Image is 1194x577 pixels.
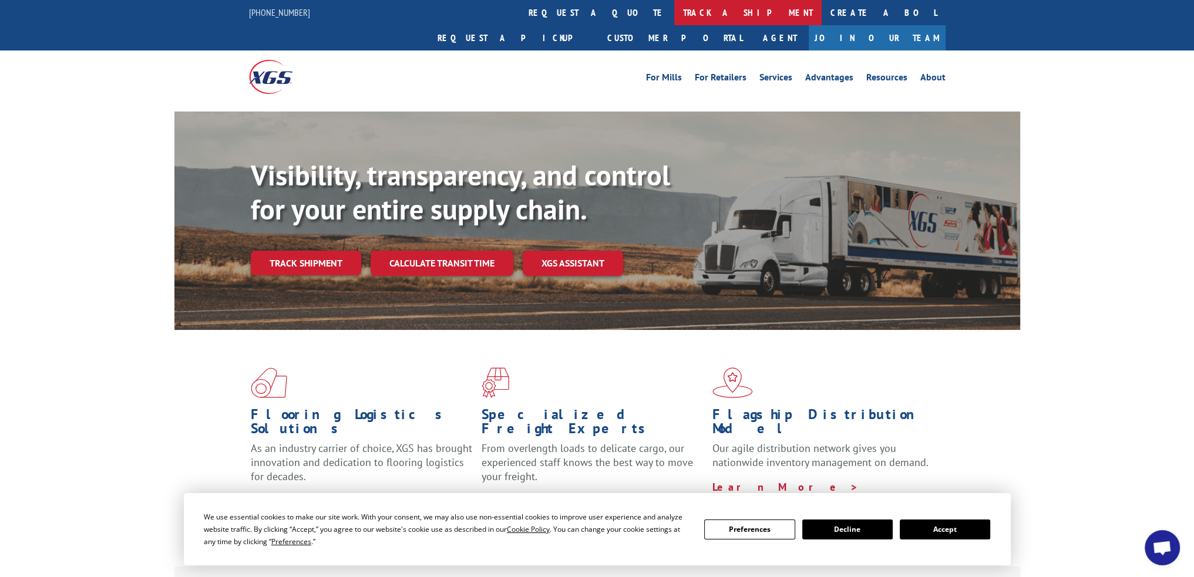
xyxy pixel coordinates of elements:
[507,524,550,534] span: Cookie Policy
[751,25,809,50] a: Agent
[598,25,751,50] a: Customer Portal
[251,157,670,227] b: Visibility, transparency, and control for your entire supply chain.
[251,251,361,275] a: Track shipment
[900,519,990,539] button: Accept
[695,73,746,86] a: For Retailers
[482,407,704,441] h1: Specialized Freight Experts
[204,511,690,548] div: We use essential cookies to make our site work. With your consent, we may also use non-essential ...
[866,73,907,86] a: Resources
[805,73,853,86] a: Advantages
[523,251,623,276] a: XGS ASSISTANT
[759,73,792,86] a: Services
[249,6,310,18] a: [PHONE_NUMBER]
[429,25,598,50] a: Request a pickup
[251,367,287,398] img: xgs-icon-total-supply-chain-intelligence-red
[712,480,859,494] a: Learn More >
[482,367,509,398] img: xgs-icon-focused-on-flooring-red
[704,519,795,539] button: Preferences
[482,441,704,494] p: From overlength loads to delicate cargo, our experienced staff knows the best way to move your fr...
[371,251,513,276] a: Calculate transit time
[184,493,1011,565] div: Cookie Consent Prompt
[646,73,682,86] a: For Mills
[712,367,753,398] img: xgs-icon-flagship-distribution-model-red
[251,407,473,441] h1: Flooring Logistics Solutions
[712,441,929,469] span: Our agile distribution network gives you nationwide inventory management on demand.
[809,25,946,50] a: Join Our Team
[920,73,946,86] a: About
[251,441,472,483] span: As an industry carrier of choice, XGS has brought innovation and dedication to flooring logistics...
[802,519,893,539] button: Decline
[712,407,934,441] h1: Flagship Distribution Model
[271,536,311,546] span: Preferences
[1145,530,1180,565] div: Open chat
